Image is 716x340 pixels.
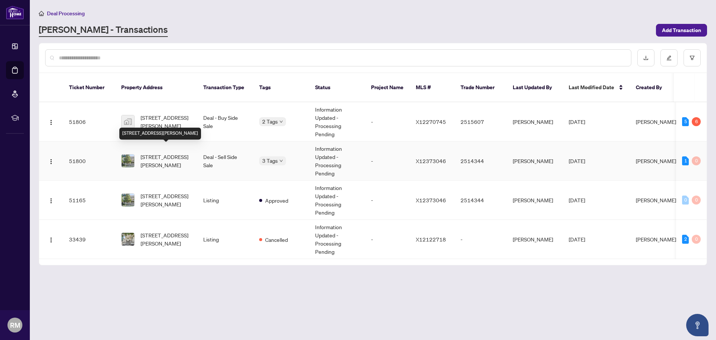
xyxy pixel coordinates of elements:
[309,220,365,259] td: Information Updated - Processing Pending
[122,155,134,167] img: thumbnail-img
[455,102,507,141] td: 2515607
[507,141,563,181] td: [PERSON_NAME]
[309,73,365,102] th: Status
[63,141,115,181] td: 51800
[686,314,709,336] button: Open asap
[265,235,288,244] span: Cancelled
[692,196,701,205] div: 0
[141,192,191,208] span: [STREET_ADDRESS][PERSON_NAME]
[365,73,410,102] th: Project Name
[39,24,168,37] a: [PERSON_NAME] - Transactions
[690,55,695,60] span: filter
[141,231,191,247] span: [STREET_ADDRESS][PERSON_NAME]
[416,236,446,243] span: X12122718
[39,11,44,16] span: home
[416,157,446,164] span: X12373046
[569,83,614,91] span: Last Modified Date
[63,181,115,220] td: 51165
[309,102,365,141] td: Information Updated - Processing Pending
[279,120,283,124] span: down
[309,141,365,181] td: Information Updated - Processing Pending
[122,115,134,128] img: thumbnail-img
[48,159,54,165] img: Logo
[684,49,701,66] button: filter
[692,117,701,126] div: 6
[507,73,563,102] th: Last Updated By
[47,10,85,17] span: Deal Processing
[636,197,676,203] span: [PERSON_NAME]
[10,320,20,330] span: RM
[630,73,675,102] th: Created By
[666,55,672,60] span: edit
[692,156,701,165] div: 0
[48,119,54,125] img: Logo
[279,159,283,163] span: down
[416,197,446,203] span: X12373046
[682,196,689,205] div: 0
[507,181,563,220] td: [PERSON_NAME]
[197,181,253,220] td: Listing
[637,49,654,66] button: download
[63,220,115,259] td: 33439
[197,102,253,141] td: Deal - Buy Side Sale
[365,102,410,141] td: -
[636,157,676,164] span: [PERSON_NAME]
[262,117,278,126] span: 2 Tags
[569,236,585,243] span: [DATE]
[253,73,309,102] th: Tags
[122,194,134,206] img: thumbnail-img
[197,220,253,259] td: Listing
[569,118,585,125] span: [DATE]
[682,156,689,165] div: 1
[45,116,57,128] button: Logo
[507,220,563,259] td: [PERSON_NAME]
[660,49,678,66] button: edit
[643,55,649,60] span: download
[365,141,410,181] td: -
[63,73,115,102] th: Ticket Number
[692,235,701,244] div: 0
[455,141,507,181] td: 2514344
[682,117,689,126] div: 5
[563,73,630,102] th: Last Modified Date
[265,196,288,205] span: Approved
[410,73,455,102] th: MLS #
[455,220,507,259] td: -
[48,198,54,204] img: Logo
[6,6,24,19] img: logo
[197,141,253,181] td: Deal - Sell Side Sale
[569,157,585,164] span: [DATE]
[455,181,507,220] td: 2514344
[45,233,57,245] button: Logo
[45,155,57,167] button: Logo
[141,113,191,130] span: [STREET_ADDRESS][PERSON_NAME]
[636,236,676,243] span: [PERSON_NAME]
[115,73,197,102] th: Property Address
[45,194,57,206] button: Logo
[507,102,563,141] td: [PERSON_NAME]
[262,156,278,165] span: 3 Tags
[662,24,701,36] span: Add Transaction
[636,118,676,125] span: [PERSON_NAME]
[416,118,446,125] span: X12270745
[365,181,410,220] td: -
[48,237,54,243] img: Logo
[122,233,134,246] img: thumbnail-img
[197,73,253,102] th: Transaction Type
[63,102,115,141] td: 51806
[141,153,191,169] span: [STREET_ADDRESS][PERSON_NAME]
[656,24,707,37] button: Add Transaction
[569,197,585,203] span: [DATE]
[682,235,689,244] div: 2
[365,220,410,259] td: -
[455,73,507,102] th: Trade Number
[119,128,201,140] div: [STREET_ADDRESS][PERSON_NAME]
[309,181,365,220] td: Information Updated - Processing Pending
